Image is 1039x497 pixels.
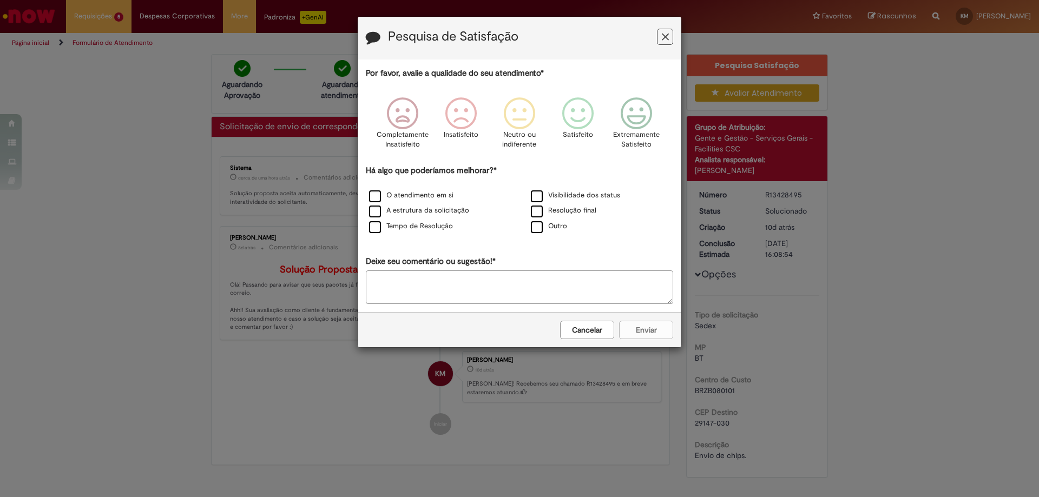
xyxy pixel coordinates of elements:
p: Insatisfeito [444,130,478,140]
p: Neutro ou indiferente [500,130,539,150]
div: Completamente Insatisfeito [374,89,430,163]
div: Satisfeito [550,89,606,163]
label: Visibilidade dos status [531,190,620,201]
div: Extremamente Satisfeito [609,89,664,163]
label: Deixe seu comentário ou sugestão!* [366,256,496,267]
p: Satisfeito [563,130,593,140]
div: Insatisfeito [433,89,489,163]
label: Tempo de Resolução [369,221,453,231]
div: Há algo que poderíamos melhorar?* [366,165,673,235]
p: Completamente Insatisfeito [377,130,429,150]
button: Cancelar [560,321,614,339]
label: O atendimento em si [369,190,453,201]
label: A estrutura da solicitação [369,206,469,216]
div: Neutro ou indiferente [492,89,547,163]
label: Por favor, avalie a qualidade do seu atendimento* [366,68,544,79]
label: Resolução final [531,206,596,216]
label: Pesquisa de Satisfação [388,30,518,44]
p: Extremamente Satisfeito [613,130,660,150]
label: Outro [531,221,567,231]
